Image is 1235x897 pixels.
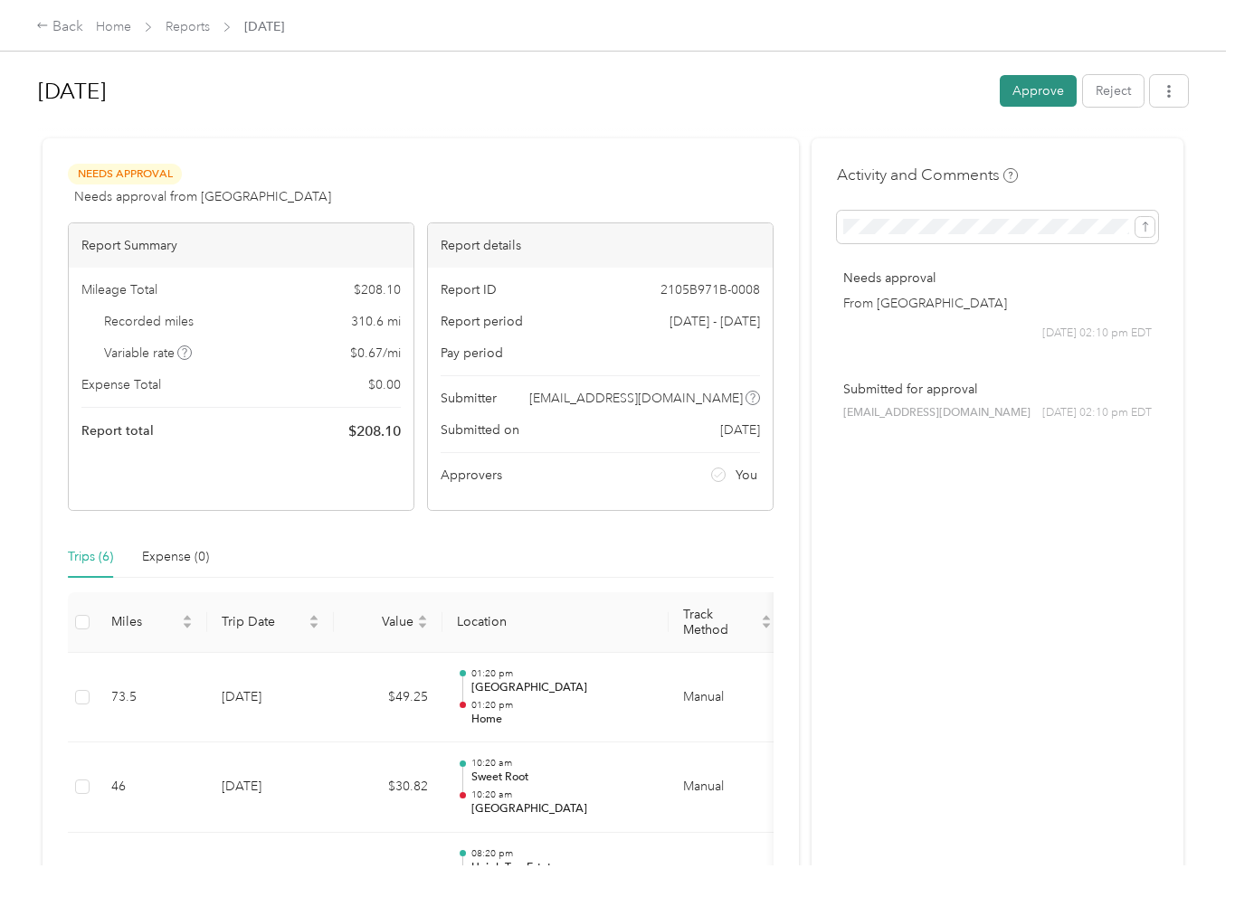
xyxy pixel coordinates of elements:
[471,699,654,712] p: 01:20 pm
[351,312,401,331] span: 310.6 mi
[669,653,786,743] td: Manual
[104,312,194,331] span: Recorded miles
[1042,405,1152,421] span: [DATE] 02:10 pm EDT
[843,269,1152,288] p: Needs approval
[222,614,305,629] span: Trip Date
[207,592,334,653] th: Trip Date
[1000,75,1077,107] button: Approve
[683,607,757,637] span: Track Method
[348,420,401,442] span: $ 208.10
[97,592,207,653] th: Miles
[441,312,523,331] span: Report period
[1134,796,1235,897] iframe: Everlance-gr Chat Button Frame
[669,592,786,653] th: Track Method
[441,389,497,408] span: Submitter
[348,614,413,629] span: Value
[417,612,428,623] span: caret-up
[182,612,193,623] span: caret-up
[529,389,743,408] span: [EMAIL_ADDRESS][DOMAIN_NAME]
[69,223,413,268] div: Report Summary
[471,860,654,876] p: Heigh Torr Estate
[837,164,1018,186] h4: Activity and Comments
[207,742,334,833] td: [DATE]
[38,70,987,113] h1: Aug 2025
[111,614,178,629] span: Miles
[441,420,519,439] span: Submitted on
[761,612,772,623] span: caret-up
[471,788,654,801] p: 10:20 am
[244,17,284,36] span: [DATE]
[417,620,428,631] span: caret-down
[442,592,669,653] th: Location
[1042,326,1152,342] span: [DATE] 02:10 pm EDT
[428,223,773,268] div: Report details
[843,380,1152,399] p: Submitted for approval
[36,16,83,38] div: Back
[81,280,157,299] span: Mileage Total
[334,653,442,743] td: $49.25
[207,653,334,743] td: [DATE]
[81,375,161,394] span: Expense Total
[68,547,113,567] div: Trips (6)
[669,742,786,833] td: Manual
[104,344,193,363] span: Variable rate
[471,680,654,696] p: [GEOGRAPHIC_DATA]
[471,847,654,860] p: 08:20 pm
[471,770,654,786] p: Sweet Root
[142,547,209,567] div: Expense (0)
[97,653,207,743] td: 73.5
[368,375,401,394] span: $ 0.00
[309,620,319,631] span: caret-down
[350,344,401,363] span: $ 0.67 / mi
[761,620,772,631] span: caret-down
[670,312,760,331] span: [DATE] - [DATE]
[334,592,442,653] th: Value
[843,405,1031,421] span: [EMAIL_ADDRESS][DOMAIN_NAME]
[334,742,442,833] td: $30.82
[471,801,654,817] p: [GEOGRAPHIC_DATA]
[471,667,654,680] p: 01:20 pm
[843,294,1152,313] p: From [GEOGRAPHIC_DATA]
[81,421,154,440] span: Report total
[97,742,207,833] td: 46
[471,712,654,728] p: Home
[1083,75,1144,107] button: Reject
[96,19,131,34] a: Home
[441,280,497,299] span: Report ID
[182,620,193,631] span: caret-down
[309,612,319,623] span: caret-up
[166,19,210,34] a: Reports
[660,280,760,299] span: 2105B971B-0008
[68,164,182,184] span: Needs Approval
[354,280,401,299] span: $ 208.10
[736,466,757,485] span: You
[441,344,503,363] span: Pay period
[74,187,331,206] span: Needs approval from [GEOGRAPHIC_DATA]
[441,466,502,485] span: Approvers
[720,420,760,439] span: [DATE]
[471,757,654,770] p: 10:20 am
